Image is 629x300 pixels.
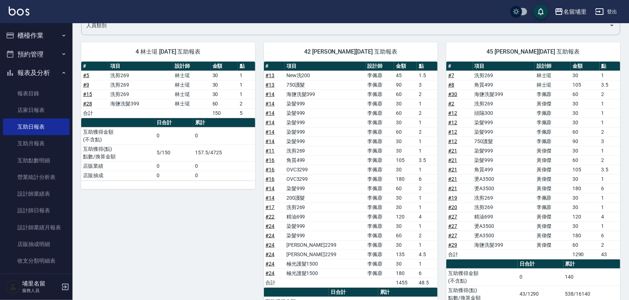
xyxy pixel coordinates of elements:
[366,62,394,71] th: 設計師
[571,184,600,193] td: 180
[394,193,417,203] td: 30
[571,155,600,165] td: 60
[366,165,394,174] td: 李佩蓉
[3,272,70,291] button: 客戶管理
[238,71,255,80] td: 1
[285,184,366,193] td: 染髮999
[473,99,535,108] td: 洗剪269
[266,204,275,210] a: #17
[394,240,417,250] td: 30
[155,161,193,171] td: 0
[473,89,535,99] td: 海鹽洗髮399
[448,223,457,229] a: #27
[600,174,620,184] td: 1
[394,184,417,193] td: 60
[417,240,438,250] td: 1
[173,80,211,89] td: 林士珽
[108,89,173,99] td: 洗剪269
[592,5,620,18] button: 登出
[266,72,275,78] a: #13
[173,89,211,99] td: 林士珽
[81,127,155,144] td: 互助獲得金額 (不含點)
[600,89,620,99] td: 2
[81,62,255,118] table: a dense table
[83,82,89,88] a: #9
[417,71,438,80] td: 1.5
[173,99,211,108] td: 林士珽
[448,120,457,125] a: #12
[3,118,70,135] a: 互助日報表
[535,193,571,203] td: 李佩蓉
[266,214,275,220] a: #22
[473,240,535,250] td: 海鹽洗髮399
[600,118,620,127] td: 1
[366,250,394,259] td: 李佩蓉
[238,62,255,71] th: 點
[81,62,108,71] th: #
[394,278,417,287] td: 1455
[394,221,417,231] td: 30
[417,231,438,240] td: 2
[417,184,438,193] td: 2
[535,89,571,99] td: 李佩蓉
[285,250,366,259] td: [PERSON_NAME]2299
[238,99,255,108] td: 2
[563,7,587,16] div: 名留埔里
[394,212,417,221] td: 120
[193,144,255,161] td: 157.5/4725
[211,71,238,80] td: 30
[285,89,366,99] td: 海鹽洗髮399
[273,48,429,55] span: 42 [PERSON_NAME][DATE] 互助報表
[366,71,394,80] td: 李佩蓉
[366,203,394,212] td: 李佩蓉
[394,118,417,127] td: 30
[600,146,620,155] td: 1
[394,62,417,71] th: 金額
[3,169,70,186] a: 營業統計分析表
[211,89,238,99] td: 30
[417,203,438,212] td: 1
[473,80,535,89] td: 角質499
[366,127,394,137] td: 李佩蓉
[266,242,275,248] a: #24
[285,108,366,118] td: 染髮999
[3,85,70,102] a: 報表目錄
[417,165,438,174] td: 1
[600,99,620,108] td: 1
[417,250,438,259] td: 4.5
[446,62,472,71] th: #
[563,259,620,269] th: 累計
[448,129,457,135] a: #12
[394,80,417,89] td: 90
[394,108,417,118] td: 60
[394,231,417,240] td: 60
[394,250,417,259] td: 135
[285,80,366,89] td: 750護髮
[600,231,620,240] td: 6
[193,161,255,171] td: 0
[535,127,571,137] td: 李佩蓉
[173,71,211,80] td: 林士珽
[600,221,620,231] td: 1
[366,221,394,231] td: 李佩蓉
[448,101,454,107] a: #2
[285,193,366,203] td: 200護髮
[285,268,366,278] td: 極光護髮1500
[285,62,366,71] th: 項目
[600,203,620,212] td: 1
[193,171,255,180] td: 0
[600,250,620,259] td: 43
[473,174,535,184] td: 燙A3500
[571,89,600,99] td: 60
[535,118,571,127] td: 李佩蓉
[366,212,394,221] td: 李佩蓉
[473,118,535,127] td: 染髮999
[238,108,255,118] td: 5
[448,233,457,238] a: #27
[417,259,438,268] td: 1
[366,99,394,108] td: 李佩蓉
[535,203,571,212] td: 李佩蓉
[3,102,70,118] a: 店家日報表
[417,146,438,155] td: 1
[285,127,366,137] td: 染髮999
